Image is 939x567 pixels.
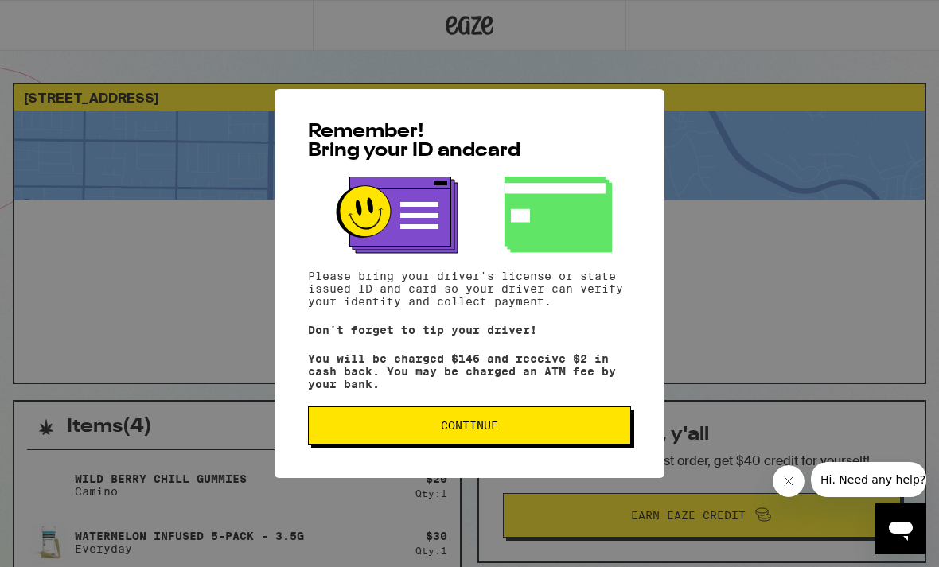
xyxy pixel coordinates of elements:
[308,324,631,336] p: Don't forget to tip your driver!
[308,352,631,390] p: You will be charged $146 and receive $2 in cash back. You may be charged an ATM fee by your bank.
[773,465,805,497] iframe: Close message
[308,406,631,445] button: Continue
[441,420,498,431] span: Continue
[308,122,520,161] span: Remember! Bring your ID and card
[875,503,926,554] iframe: Button to launch messaging window
[811,462,926,497] iframe: Message from company
[308,270,631,308] p: Please bring your driver's license or state issued ID and card so your driver can verify your ide...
